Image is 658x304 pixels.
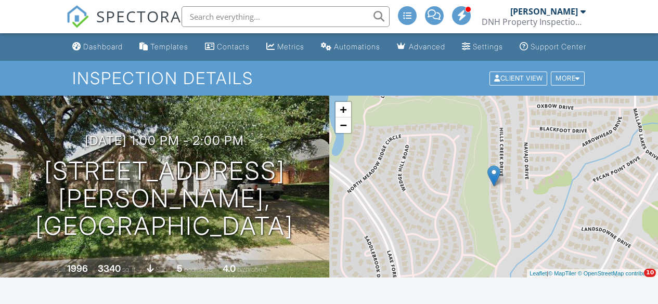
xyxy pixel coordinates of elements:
[72,69,585,87] h1: Inspection Details
[85,134,244,148] h3: [DATE] 1:00 pm - 2:00 pm
[217,42,250,51] div: Contacts
[527,269,658,278] div: |
[96,5,182,27] span: SPECTORA
[510,6,578,17] div: [PERSON_NAME]
[515,37,590,57] a: Support Center
[578,270,655,276] a: © OpenStreetMap contributors
[489,71,547,85] div: Client View
[150,42,188,51] div: Templates
[530,270,547,276] a: Leaflet
[122,266,137,273] span: sq. ft.
[277,42,304,51] div: Metrics
[488,74,550,82] a: Client View
[54,266,66,273] span: Built
[409,42,445,51] div: Advanced
[182,6,390,27] input: Search everything...
[98,263,121,274] div: 3340
[223,263,236,274] div: 4.0
[201,37,254,57] a: Contacts
[531,42,586,51] div: Support Center
[623,269,648,294] iframe: Intercom live chat
[336,102,351,117] a: Zoom in
[66,5,89,28] img: The Best Home Inspection Software - Spectora
[68,37,127,57] a: Dashboard
[473,42,503,51] div: Settings
[83,42,123,51] div: Dashboard
[262,37,308,57] a: Metrics
[482,17,586,27] div: DNH Property Inspections PLLC
[237,266,267,273] span: bathrooms
[334,42,380,51] div: Automations
[644,269,656,277] span: 10
[548,270,576,276] a: © MapTiler
[458,37,507,57] a: Settings
[177,263,183,274] div: 5
[135,37,192,57] a: Templates
[156,266,167,273] span: slab
[67,263,88,274] div: 1996
[551,71,585,85] div: More
[17,157,313,240] h1: [STREET_ADDRESS] [PERSON_NAME], [GEOGRAPHIC_DATA]
[184,266,213,273] span: bedrooms
[336,117,351,133] a: Zoom out
[393,37,449,57] a: Advanced
[66,14,182,36] a: SPECTORA
[317,37,384,57] a: Automations (Advanced)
